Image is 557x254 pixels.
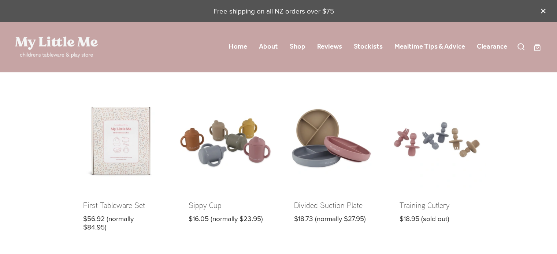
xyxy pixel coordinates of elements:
[477,40,507,53] a: Clearance
[354,40,383,53] a: Stockists
[15,37,120,58] a: My Little Me Ltd homepage
[290,40,305,53] a: Shop
[317,40,342,53] a: Reviews
[259,40,278,53] a: About
[394,40,465,53] a: Mealtime Tips & Advice
[229,40,247,53] a: Home
[15,6,532,16] p: Free shipping on all NZ orders over $75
